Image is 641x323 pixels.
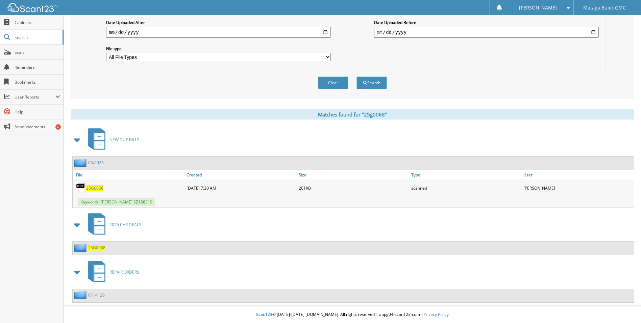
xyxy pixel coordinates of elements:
label: Date Uploaded Before [374,20,599,25]
a: Type [410,170,522,179]
a: Created [185,170,297,179]
div: [DATE] 7:30 AM [185,181,297,195]
div: 6 [55,124,61,130]
a: 6114126 [88,292,105,298]
a: User [522,170,634,179]
div: [PERSON_NAME] [522,181,634,195]
img: scan123-logo-white.svg [7,3,57,12]
span: REPAIR ORDERS [109,269,139,275]
iframe: Chat Widget [607,290,641,323]
span: Cabinets [15,20,60,25]
span: NEW DUE BILLS [109,137,139,143]
input: start [106,27,331,38]
img: folder2.png [74,243,88,252]
a: NEW DUE BILLS [84,126,139,153]
span: Search [15,35,59,40]
span: Help [15,109,60,115]
a: 25G0068 [88,245,105,251]
button: Search [356,77,387,89]
label: Date Uploaded After [106,20,331,25]
a: REPAIR ORDERS [84,259,139,285]
img: PDF.png [76,183,86,193]
div: Matches found for "25g0068" [71,109,634,120]
div: 201KB [297,181,409,195]
span: Reminders [15,64,60,70]
span: Announcements [15,124,60,130]
span: Mataga Buick GMC [583,6,626,10]
a: 25G0068 [86,185,103,191]
button: Clear [318,77,348,89]
label: File type [106,46,331,51]
span: [PERSON_NAME] [519,6,557,10]
a: Privacy Policy [423,311,449,317]
img: folder2.png [74,291,88,299]
div: © [DATE]-[DATE] [DOMAIN_NAME]. All rights reserved | appg04-scan123-com | [64,306,641,323]
div: scanned [410,181,522,195]
a: File [73,170,185,179]
a: 2025 CAR DEALS [84,211,141,238]
span: Bookmarks [15,79,60,85]
span: 2025 CAR DEALS [109,222,141,228]
span: Scan123 [256,311,272,317]
span: Scan [15,49,60,55]
span: User Reports [15,94,55,100]
span: Keywords: [PERSON_NAME] SZ188319 [78,198,155,206]
img: folder2.png [74,158,88,167]
a: Size [297,170,409,179]
input: end [374,27,599,38]
a: 03/2025 [88,160,104,166]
